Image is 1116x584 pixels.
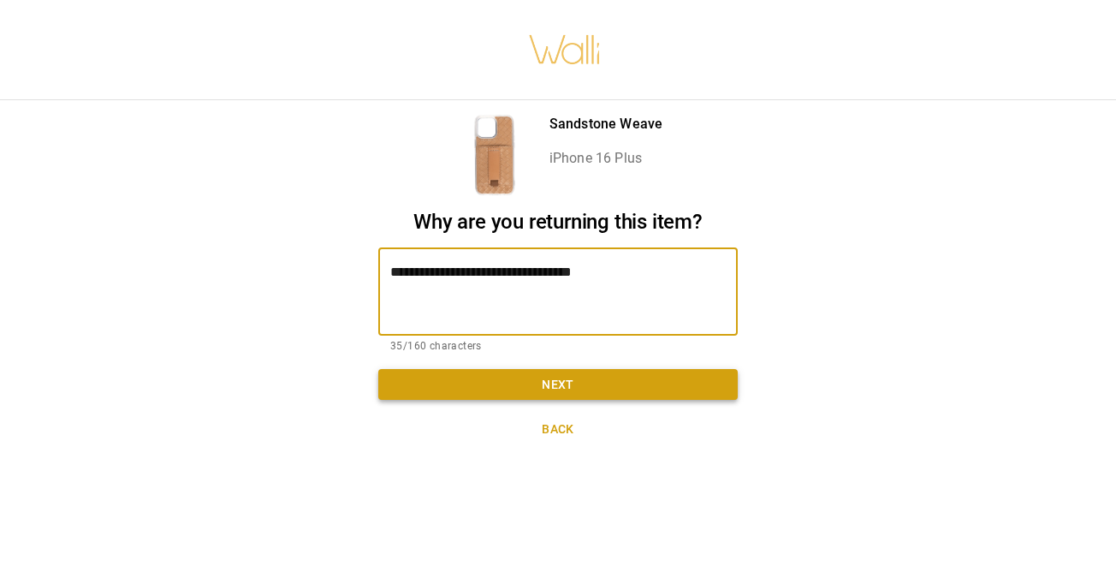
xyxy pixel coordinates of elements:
p: Sandstone Weave [549,114,662,134]
img: walli-inc.myshopify.com [528,13,602,86]
h2: Why are you returning this item? [378,210,738,235]
button: Next [378,369,738,401]
p: iPhone 16 Plus [549,148,662,169]
p: 35/160 characters [390,338,726,355]
button: Back [378,414,738,445]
